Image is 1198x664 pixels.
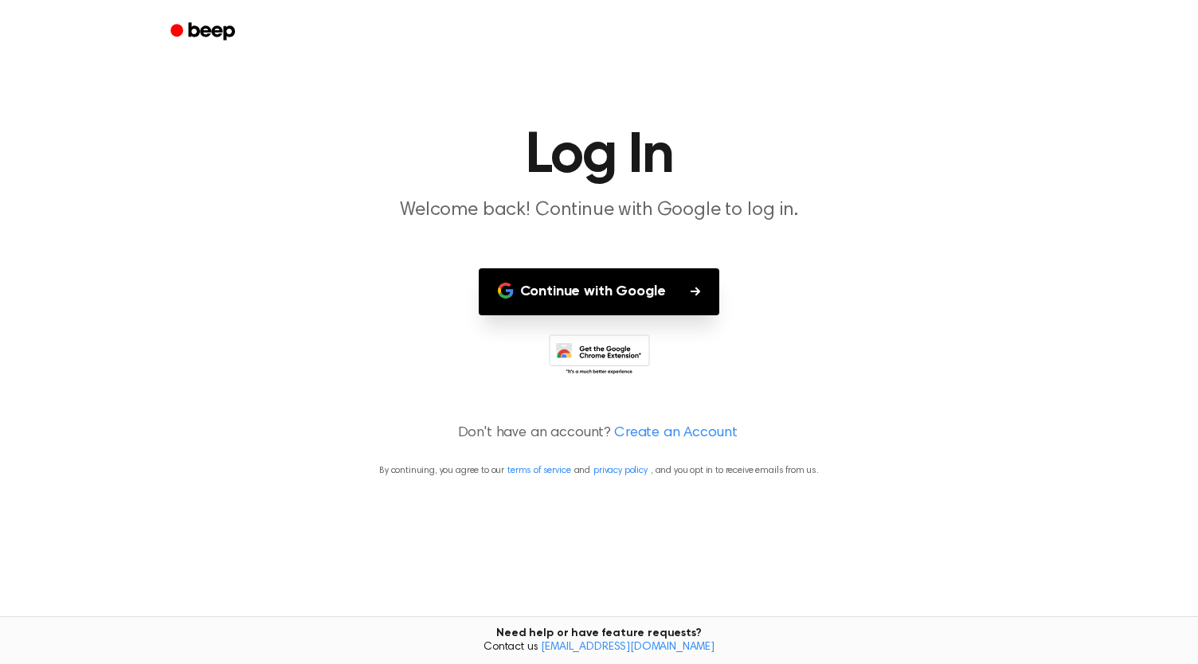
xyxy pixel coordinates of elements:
[159,17,249,48] a: Beep
[614,423,737,444] a: Create an Account
[541,642,714,653] a: [EMAIL_ADDRESS][DOMAIN_NAME]
[19,463,1179,478] p: By continuing, you agree to our and , and you opt in to receive emails from us.
[593,466,648,475] a: privacy policy
[10,641,1188,655] span: Contact us
[19,423,1179,444] p: Don't have an account?
[191,127,1007,185] h1: Log In
[479,268,720,315] button: Continue with Google
[293,197,905,224] p: Welcome back! Continue with Google to log in.
[507,466,570,475] a: terms of service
